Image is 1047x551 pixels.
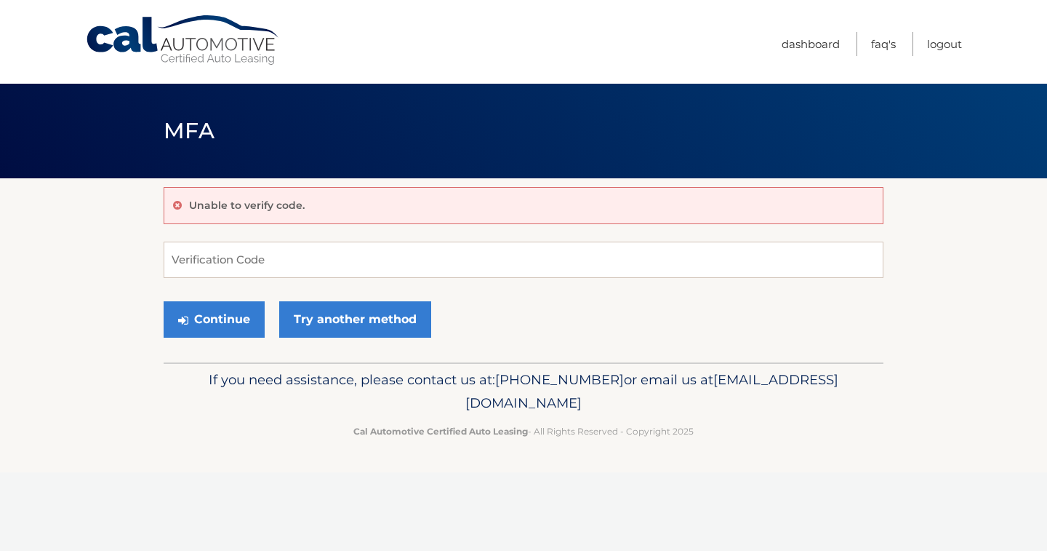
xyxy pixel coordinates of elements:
[164,301,265,338] button: Continue
[164,117,214,144] span: MFA
[353,426,528,437] strong: Cal Automotive Certified Auto Leasing
[173,368,874,415] p: If you need assistance, please contact us at: or email us at
[279,301,431,338] a: Try another method
[495,371,624,388] span: [PHONE_NUMBER]
[189,199,305,212] p: Unable to verify code.
[927,32,962,56] a: Logout
[465,371,838,411] span: [EMAIL_ADDRESS][DOMAIN_NAME]
[85,15,281,66] a: Cal Automotive
[871,32,896,56] a: FAQ's
[173,424,874,439] p: - All Rights Reserved - Copyright 2025
[782,32,840,56] a: Dashboard
[164,242,883,278] input: Verification Code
